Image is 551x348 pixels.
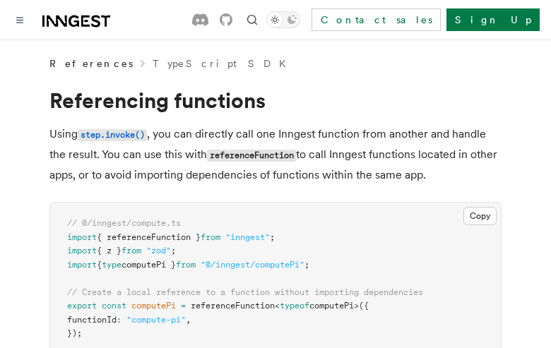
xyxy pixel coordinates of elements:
[67,287,423,297] span: // Create a local reference to a function without importing dependencies
[131,301,176,311] span: computePi
[191,301,275,311] span: referenceFunction
[67,301,97,311] span: export
[97,246,122,256] span: { z }
[67,315,117,325] span: functionId
[67,218,181,228] span: // @/inngest/compute.ts
[270,232,275,242] span: ;
[67,232,97,242] span: import
[11,11,28,28] button: Toggle navigation
[49,124,502,185] p: Using , you can directly call one Inngest function from another and handle the result. You can us...
[146,246,171,256] span: "zod"
[153,56,295,71] a: TypeScript SDK
[67,260,97,270] span: import
[126,315,186,325] span: "compute-pi"
[201,232,220,242] span: from
[304,260,309,270] span: ;
[446,8,540,31] a: Sign Up
[67,328,82,338] span: });
[244,11,261,28] button: Find something...
[312,8,441,31] a: Contact sales
[117,315,122,325] span: :
[201,260,304,270] span: "@/inngest/computePi"
[266,11,300,28] button: Toggle dark mode
[122,260,176,270] span: computePi }
[463,207,497,225] button: Copy
[97,260,102,270] span: {
[275,301,280,311] span: <
[102,260,122,270] span: type
[207,150,296,162] code: referenceFunction
[171,246,176,256] span: ;
[67,246,97,256] span: import
[186,315,191,325] span: ,
[122,246,141,256] span: from
[309,301,369,311] span: computePi>({
[102,301,126,311] span: const
[97,232,201,242] span: { referenceFunction }
[49,56,133,71] span: References
[49,88,502,113] h1: Referencing functions
[280,301,309,311] span: typeof
[176,260,196,270] span: from
[225,232,270,242] span: "inngest"
[181,301,186,311] span: =
[78,129,147,141] code: step.invoke()
[78,127,147,140] a: step.invoke()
